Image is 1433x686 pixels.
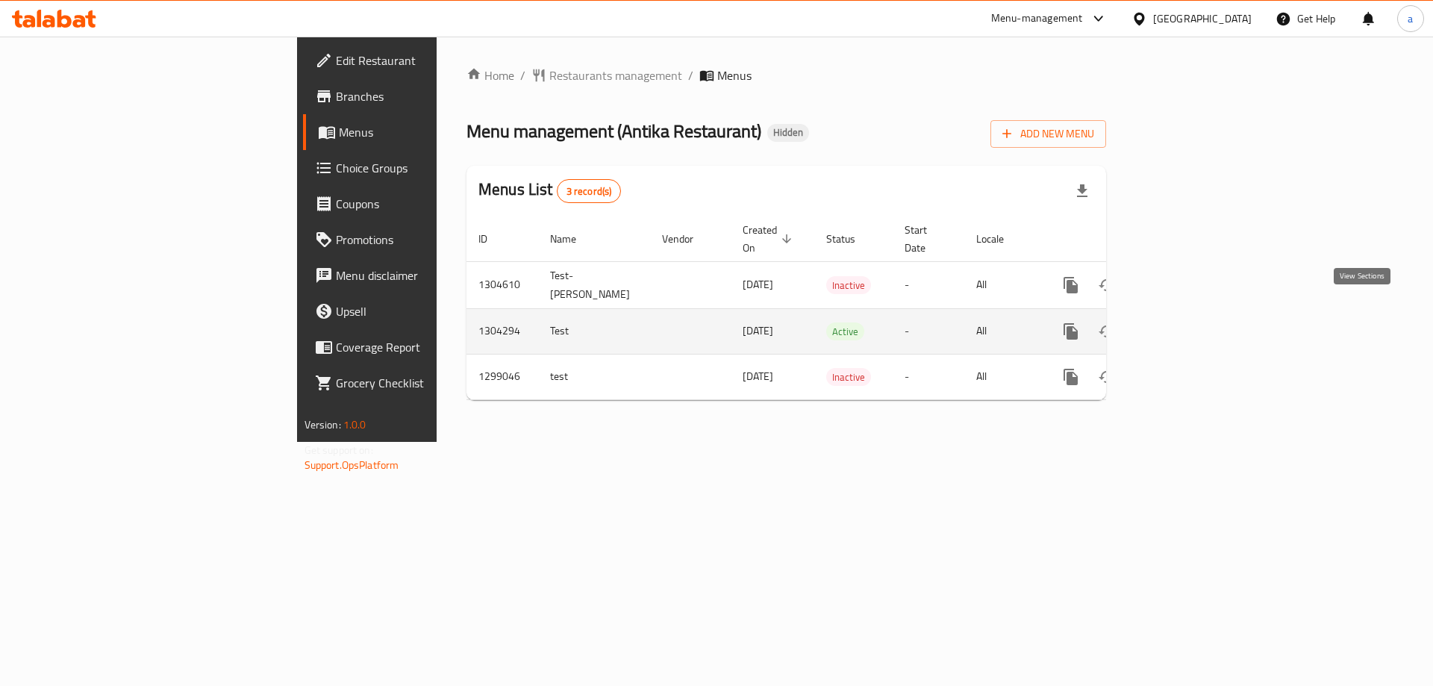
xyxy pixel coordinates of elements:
span: Promotions [336,231,525,249]
a: Edit Restaurant [303,43,537,78]
span: [DATE] [743,367,773,386]
td: - [893,354,964,399]
td: test [538,354,650,399]
div: Inactive [826,276,871,294]
div: Hidden [767,124,809,142]
th: Actions [1041,216,1208,262]
span: Start Date [905,221,946,257]
span: Status [826,230,875,248]
span: Inactive [826,369,871,386]
span: Name [550,230,596,248]
span: Inactive [826,277,871,294]
span: 3 record(s) [558,184,621,199]
td: All [964,308,1041,354]
span: Edit Restaurant [336,52,525,69]
table: enhanced table [466,216,1208,400]
a: Coupons [303,186,537,222]
span: Vendor [662,230,713,248]
span: Grocery Checklist [336,374,525,392]
a: Restaurants management [531,66,682,84]
span: Menu management ( Antika Restaurant ) [466,114,761,148]
a: Upsell [303,293,537,329]
span: Locale [976,230,1023,248]
a: Promotions [303,222,537,258]
span: Active [826,323,864,340]
span: Menus [339,123,525,141]
span: 1.0.0 [343,415,366,434]
div: Export file [1064,173,1100,209]
button: Add New Menu [990,120,1106,148]
td: Test [538,308,650,354]
div: Inactive [826,368,871,386]
button: Change Status [1089,267,1125,303]
nav: breadcrumb [466,66,1106,84]
td: Test- [PERSON_NAME] [538,261,650,308]
span: Menus [717,66,752,84]
span: Coupons [336,195,525,213]
td: All [964,261,1041,308]
span: [DATE] [743,275,773,294]
a: Menus [303,114,537,150]
span: Branches [336,87,525,105]
span: Menu disclaimer [336,266,525,284]
button: Change Status [1089,314,1125,349]
button: Change Status [1089,359,1125,395]
a: Support.OpsPlatform [305,455,399,475]
td: All [964,354,1041,399]
span: [DATE] [743,321,773,340]
td: - [893,308,964,354]
span: ID [478,230,507,248]
a: Menu disclaimer [303,258,537,293]
button: more [1053,314,1089,349]
span: Add New Menu [1002,125,1094,143]
div: [GEOGRAPHIC_DATA] [1153,10,1252,27]
a: Choice Groups [303,150,537,186]
div: Menu-management [991,10,1083,28]
span: Created On [743,221,796,257]
span: Upsell [336,302,525,320]
li: / [688,66,693,84]
span: Restaurants management [549,66,682,84]
span: Coverage Report [336,338,525,356]
span: a [1408,10,1413,27]
span: Hidden [767,126,809,139]
div: Active [826,322,864,340]
span: Version: [305,415,341,434]
a: Grocery Checklist [303,365,537,401]
span: Get support on: [305,440,373,460]
button: more [1053,359,1089,395]
button: more [1053,267,1089,303]
span: Choice Groups [336,159,525,177]
td: - [893,261,964,308]
div: Total records count [557,179,622,203]
h2: Menus List [478,178,621,203]
a: Branches [303,78,537,114]
a: Coverage Report [303,329,537,365]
